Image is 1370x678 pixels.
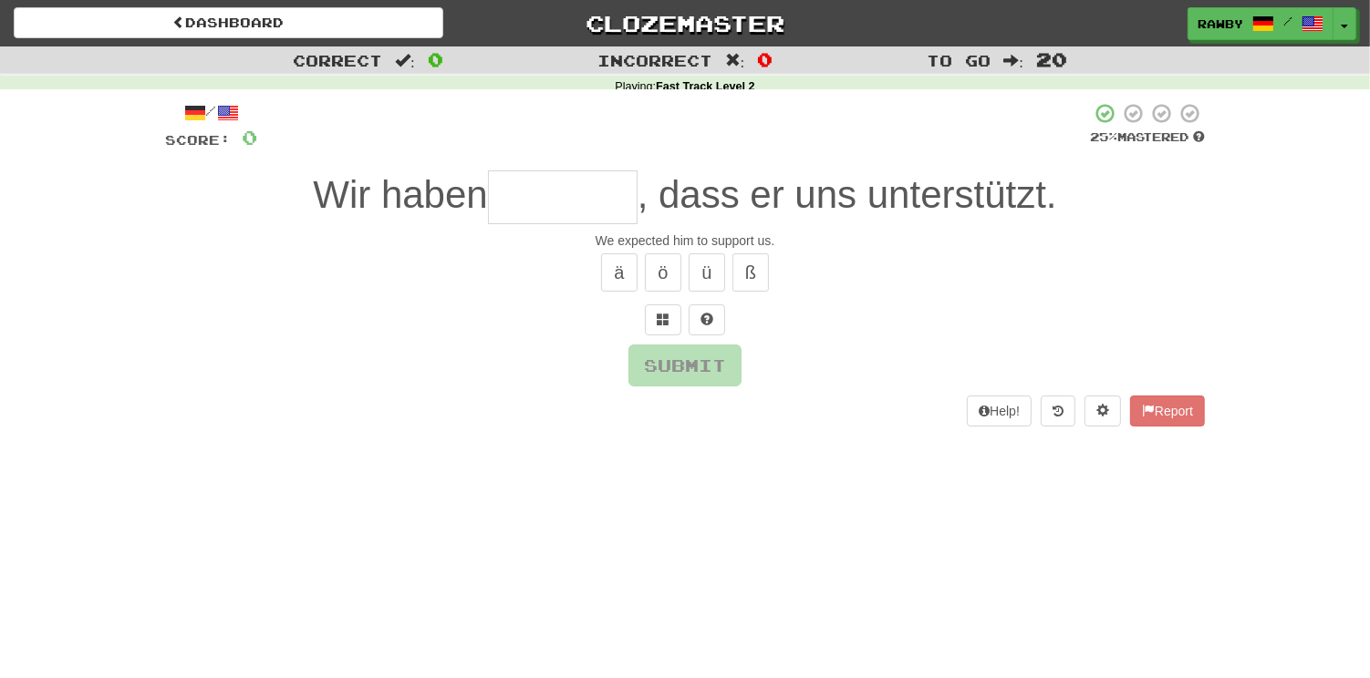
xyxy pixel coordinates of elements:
span: 25 % [1090,129,1117,144]
button: Submit [628,344,742,386]
span: 20 [1036,48,1067,70]
div: We expected him to support us. [165,231,1205,250]
span: Incorrect [597,51,712,69]
button: Round history (alt+y) [1041,395,1075,426]
span: rawby [1198,15,1243,32]
a: Clozemaster [471,7,900,39]
span: : [1003,53,1023,68]
button: ö [645,253,681,292]
button: Report [1130,395,1205,426]
a: rawby / [1188,7,1334,40]
span: 0 [428,48,443,70]
span: 0 [757,48,773,70]
div: / [165,102,257,125]
span: Score: [165,132,231,148]
button: ä [601,253,638,292]
span: To go [927,51,991,69]
span: : [395,53,415,68]
strong: Fast Track Level 2 [656,80,755,93]
span: : [725,53,745,68]
span: Correct [293,51,382,69]
button: Single letter hint - you only get 1 per sentence and score half the points! alt+h [689,304,725,335]
button: ü [689,253,725,292]
span: 0 [242,126,257,149]
div: Mastered [1090,129,1205,146]
span: / [1283,15,1292,27]
a: Dashboard [14,7,443,38]
button: Help! [967,395,1032,426]
button: ß [732,253,769,292]
span: , dass er uns unterstützt. [638,173,1057,216]
button: Switch sentence to multiple choice alt+p [645,304,681,335]
span: Wir haben [313,173,487,216]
